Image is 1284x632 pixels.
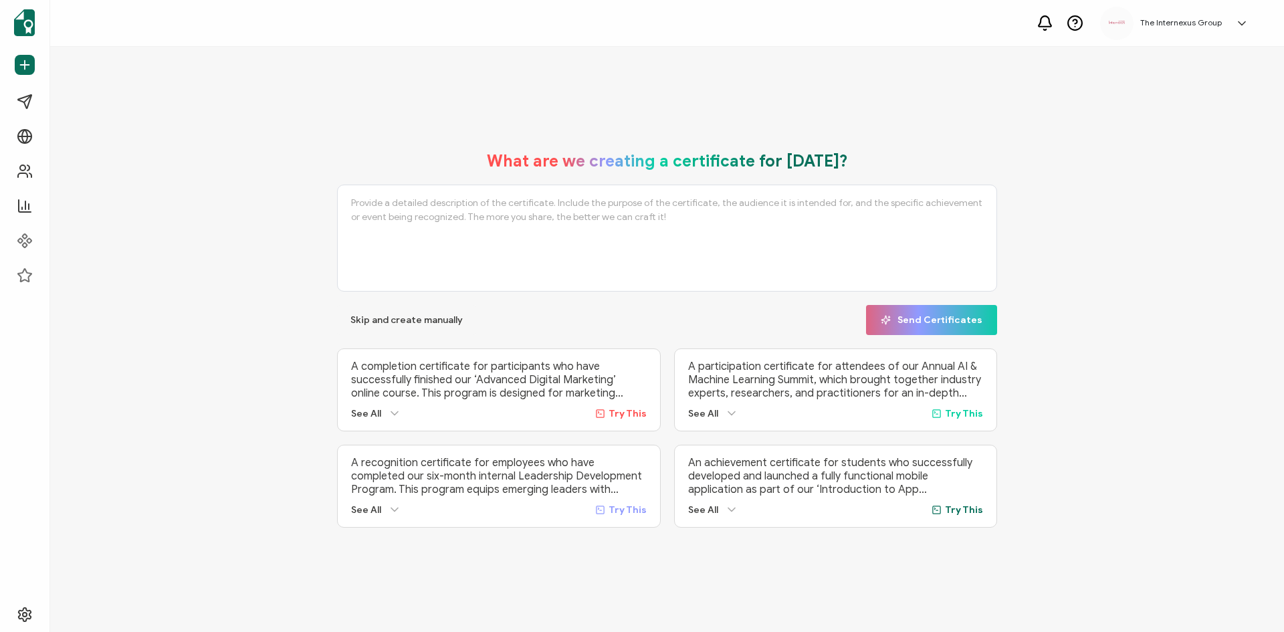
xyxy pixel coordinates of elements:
[351,408,381,419] span: See All
[487,151,848,171] h1: What are we creating a certificate for [DATE]?
[337,305,476,335] button: Skip and create manually
[881,315,982,325] span: Send Certificates
[688,504,718,516] span: See All
[1217,568,1284,632] iframe: Chat Widget
[945,504,983,516] span: Try This
[688,408,718,419] span: See All
[351,456,647,496] p: A recognition certificate for employees who have completed our six-month internal Leadership Deve...
[609,504,647,516] span: Try This
[688,360,984,400] p: A participation certificate for attendees of our Annual AI & Machine Learning Summit, which broug...
[350,316,463,325] span: Skip and create manually
[351,504,381,516] span: See All
[609,408,647,419] span: Try This
[1140,18,1222,27] h5: The Internexus Group
[688,456,984,496] p: An achievement certificate for students who successfully developed and launched a fully functiona...
[14,9,35,36] img: sertifier-logomark-colored.svg
[945,408,983,419] span: Try This
[351,360,647,400] p: A completion certificate for participants who have successfully finished our ‘Advanced Digital Ma...
[1107,18,1127,28] img: 9871a9dd-a14d-44ad-a85b-e025478b801b.png
[866,305,997,335] button: Send Certificates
